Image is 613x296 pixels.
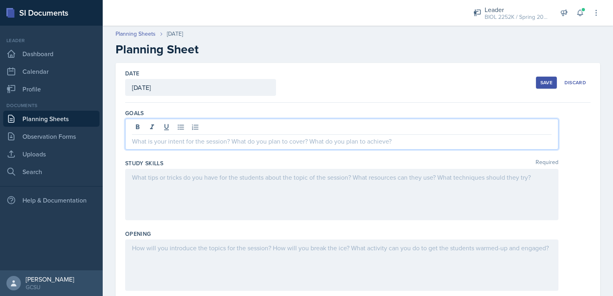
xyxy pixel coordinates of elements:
[116,42,600,57] h2: Planning Sheet
[167,30,183,38] div: [DATE]
[564,79,586,86] div: Discard
[3,128,99,144] a: Observation Forms
[3,37,99,44] div: Leader
[125,69,139,77] label: Date
[125,230,151,238] label: Opening
[3,46,99,62] a: Dashboard
[536,159,558,167] span: Required
[3,164,99,180] a: Search
[116,30,156,38] a: Planning Sheets
[3,192,99,208] div: Help & Documentation
[485,5,549,14] div: Leader
[125,109,144,117] label: Goals
[3,81,99,97] a: Profile
[125,159,163,167] label: Study Skills
[485,13,549,21] div: BIOL 2252K / Spring 2025
[540,79,552,86] div: Save
[3,111,99,127] a: Planning Sheets
[536,77,557,89] button: Save
[3,102,99,109] div: Documents
[3,146,99,162] a: Uploads
[3,63,99,79] a: Calendar
[560,77,591,89] button: Discard
[26,283,74,291] div: GCSU
[26,275,74,283] div: [PERSON_NAME]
